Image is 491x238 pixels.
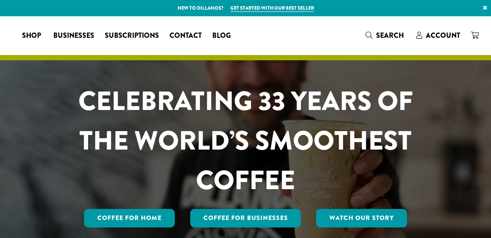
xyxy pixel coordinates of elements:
[190,209,301,227] a: Coffee For Businesses
[53,30,94,41] span: Businesses
[84,209,175,227] a: Coffee for Home
[17,29,48,43] a: Shop
[170,30,202,41] span: Contact
[316,209,407,227] a: Watch Our Story
[360,28,411,43] a: Search
[230,4,314,12] a: Get started with our best seller
[105,30,159,41] span: Subscriptions
[212,30,231,41] span: Blog
[426,30,460,40] span: Account
[22,30,41,41] span: Shop
[376,30,404,40] span: Search
[66,81,425,200] h1: CELEBRATING 33 YEARS OF THE WORLD’S SMOOTHEST COFFEE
